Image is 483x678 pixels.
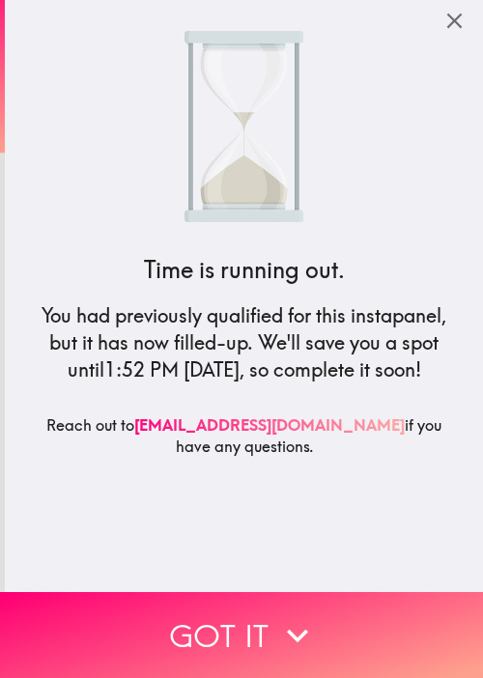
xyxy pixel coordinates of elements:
[185,31,303,223] img: Sand running through an hour glass.
[134,415,405,435] a: [EMAIL_ADDRESS][DOMAIN_NAME]
[144,254,345,287] h4: Time is running out.
[28,414,461,473] h6: Reach out to if you have any questions.
[104,357,240,381] span: 1:52 PM [DATE]
[28,302,461,383] h5: You had previously qualified for this instapanel, but it has now filled-up. We'll save you a spot...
